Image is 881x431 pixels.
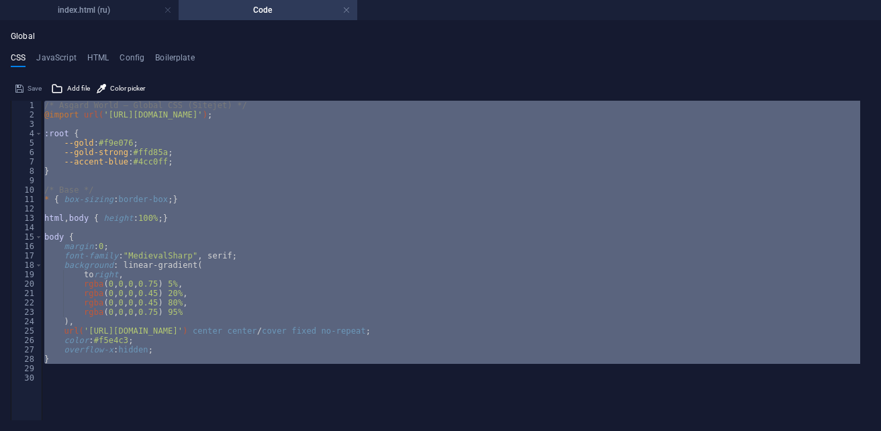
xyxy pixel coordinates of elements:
div: 28 [11,354,43,364]
button: Color picker [95,81,147,97]
div: 6 [11,148,43,157]
div: 13 [11,213,43,223]
div: 20 [11,279,43,289]
div: 15 [11,232,43,242]
div: 30 [11,373,43,383]
div: 1 [11,101,43,110]
div: 5 [11,138,43,148]
div: 11 [11,195,43,204]
h4: Global [11,32,35,42]
div: 21 [11,289,43,298]
span: Add file [67,81,90,97]
div: 4 [11,129,43,138]
h4: CSS [11,53,26,68]
button: Add file [49,81,92,97]
h4: HTML [87,53,109,68]
div: 25 [11,326,43,336]
div: 23 [11,307,43,317]
div: 29 [11,364,43,373]
div: 10 [11,185,43,195]
div: 26 [11,336,43,345]
div: 27 [11,345,43,354]
div: 2 [11,110,43,119]
div: 7 [11,157,43,166]
div: 8 [11,166,43,176]
div: 22 [11,298,43,307]
h4: Boilerplate [155,53,195,68]
h4: JavaScript [36,53,76,68]
div: 3 [11,119,43,129]
div: 14 [11,223,43,232]
div: 24 [11,317,43,326]
div: 12 [11,204,43,213]
h4: Code [179,3,357,17]
div: 19 [11,270,43,279]
div: 18 [11,260,43,270]
span: Color picker [110,81,145,97]
div: 16 [11,242,43,251]
div: 17 [11,251,43,260]
h4: Config [120,53,144,68]
div: 9 [11,176,43,185]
